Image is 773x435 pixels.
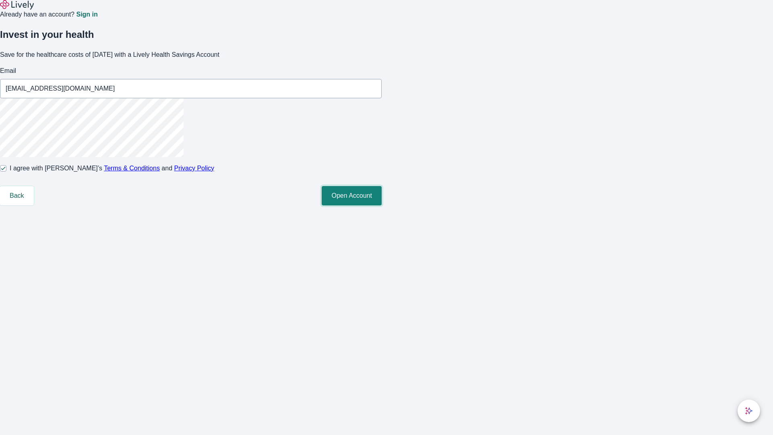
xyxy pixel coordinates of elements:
[322,186,382,205] button: Open Account
[76,11,97,18] a: Sign in
[174,165,215,172] a: Privacy Policy
[738,400,760,422] button: chat
[104,165,160,172] a: Terms & Conditions
[10,164,214,173] span: I agree with [PERSON_NAME]’s and
[745,407,753,415] svg: Lively AI Assistant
